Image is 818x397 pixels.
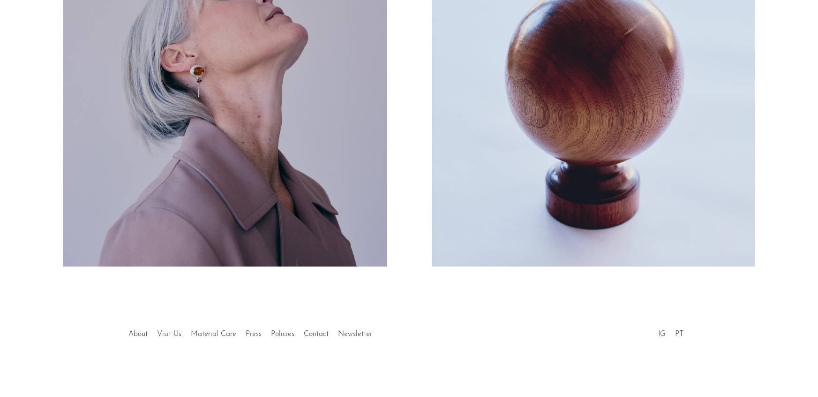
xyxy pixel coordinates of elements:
ul: Social Medias [653,323,688,341]
a: About [129,330,148,338]
a: Material Care [191,330,237,338]
ul: Quick links [124,323,377,341]
a: IG [658,330,666,338]
a: Contact [304,330,329,338]
a: Visit Us [158,330,182,338]
a: Press [246,330,262,338]
a: PT [675,330,683,338]
a: Policies [271,330,295,338]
